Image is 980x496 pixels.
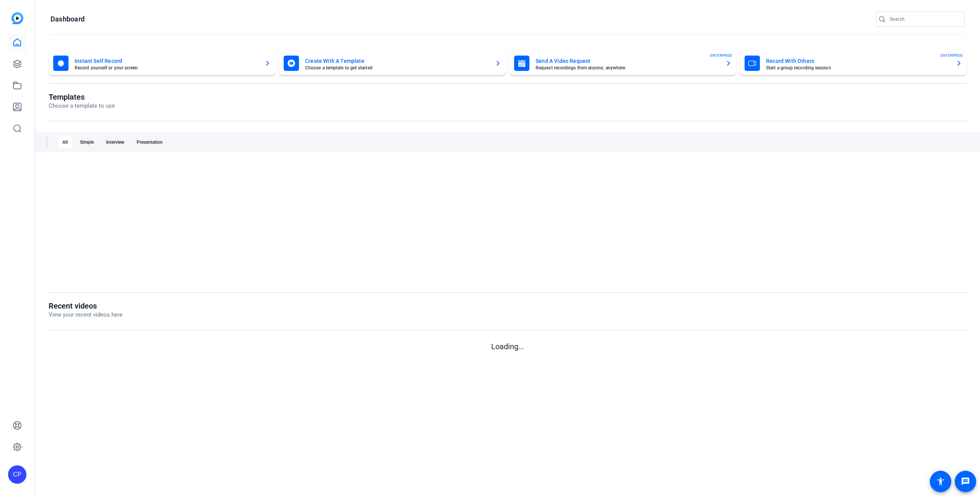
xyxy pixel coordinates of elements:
mat-card-subtitle: Start a group recording session [766,66,950,70]
h1: Templates [49,92,115,102]
div: All [58,136,72,148]
mat-icon: accessibility [936,477,945,486]
mat-card-title: Instant Self Record [75,56,258,66]
mat-icon: message [961,477,970,486]
span: ENTERPRISE [941,53,963,58]
div: CP [8,465,26,484]
img: blue-gradient.svg [11,12,23,24]
mat-card-subtitle: Request recordings from anyone, anywhere [536,66,719,70]
div: Interview [101,136,129,148]
mat-card-title: Record With Others [766,56,950,66]
mat-card-subtitle: Choose a template to get started [305,66,489,70]
input: Search [890,15,959,24]
span: ENTERPRISE [710,53,732,58]
h1: Recent videos [49,301,122,310]
button: Instant Self RecordRecord yourself or your screen [49,51,275,76]
p: Loading... [49,341,967,352]
div: Simple [75,136,98,148]
div: Presentation [132,136,167,148]
p: View your recent videos here [49,310,122,319]
button: Send A Video RequestRequest recordings from anyone, anywhereENTERPRISE [510,51,736,76]
button: Record With OthersStart a group recording sessionENTERPRISE [740,51,967,76]
button: Create With A TemplateChoose a template to get started [279,51,506,76]
p: Choose a template to use [49,102,115,110]
h1: Dashboard [51,15,85,24]
mat-card-subtitle: Record yourself or your screen [75,66,258,70]
mat-card-title: Send A Video Request [536,56,719,66]
mat-card-title: Create With A Template [305,56,489,66]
